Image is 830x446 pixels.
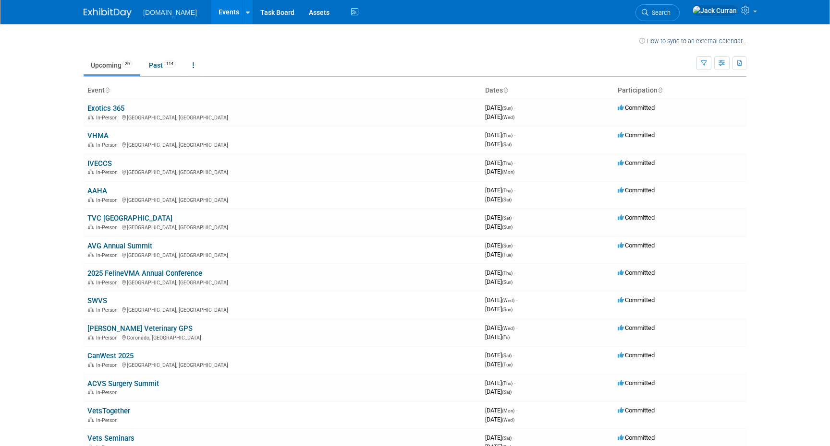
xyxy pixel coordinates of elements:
[96,169,121,176] span: In-Person
[485,113,514,120] span: [DATE]
[502,435,512,441] span: (Sat)
[88,115,94,119] img: In-Person Event
[87,352,134,360] a: CanWest 2025
[88,169,94,174] img: In-Person Event
[618,434,655,441] span: Committed
[485,214,514,221] span: [DATE]
[84,82,481,99] th: Event
[87,168,477,176] div: [GEOGRAPHIC_DATA], [GEOGRAPHIC_DATA]
[87,159,112,168] a: IVECCS
[143,9,197,16] span: [DOMAIN_NAME]
[87,407,130,415] a: VetsTogether
[516,324,517,331] span: -
[514,269,515,276] span: -
[618,296,655,304] span: Committed
[87,278,477,286] div: [GEOGRAPHIC_DATA], [GEOGRAPHIC_DATA]
[513,434,514,441] span: -
[163,60,176,68] span: 114
[485,104,515,111] span: [DATE]
[96,252,121,258] span: In-Person
[87,434,134,443] a: Vets Seminars
[514,242,515,249] span: -
[88,224,94,229] img: In-Person Event
[514,131,515,139] span: -
[88,335,94,340] img: In-Person Event
[514,187,515,194] span: -
[502,142,512,147] span: (Sat)
[502,133,513,138] span: (Thu)
[639,37,746,45] a: How to sync to an external calendar...
[96,335,121,341] span: In-Person
[485,324,517,331] span: [DATE]
[485,352,514,359] span: [DATE]
[618,187,655,194] span: Committed
[87,305,477,313] div: [GEOGRAPHIC_DATA], [GEOGRAPHIC_DATA]
[502,188,513,193] span: (Thu)
[87,104,124,113] a: Exotics 365
[513,352,514,359] span: -
[485,379,515,387] span: [DATE]
[485,416,514,423] span: [DATE]
[502,335,510,340] span: (Fri)
[485,434,514,441] span: [DATE]
[87,242,152,250] a: AVG Annual Summit
[87,251,477,258] div: [GEOGRAPHIC_DATA], [GEOGRAPHIC_DATA]
[485,278,513,285] span: [DATE]
[87,196,477,203] div: [GEOGRAPHIC_DATA], [GEOGRAPHIC_DATA]
[502,270,513,276] span: (Thu)
[514,379,515,387] span: -
[485,196,512,203] span: [DATE]
[87,131,109,140] a: VHMA
[648,9,671,16] span: Search
[88,362,94,367] img: In-Person Event
[618,131,655,139] span: Committed
[485,361,513,368] span: [DATE]
[635,4,680,21] a: Search
[516,407,517,414] span: -
[618,352,655,359] span: Committed
[87,324,193,333] a: [PERSON_NAME] Veterinary GPS
[485,305,513,313] span: [DATE]
[87,214,172,223] a: TVC [GEOGRAPHIC_DATA]
[122,60,133,68] span: 20
[485,251,513,258] span: [DATE]
[87,269,202,278] a: 2025 FelineVMA Annual Conference
[618,104,655,111] span: Committed
[502,381,513,386] span: (Thu)
[502,252,513,258] span: (Tue)
[502,169,514,175] span: (Mon)
[88,389,94,394] img: In-Person Event
[105,86,110,94] a: Sort by Event Name
[96,362,121,368] span: In-Person
[658,86,662,94] a: Sort by Participation Type
[96,389,121,396] span: In-Person
[516,296,517,304] span: -
[618,324,655,331] span: Committed
[485,333,510,340] span: [DATE]
[485,141,512,148] span: [DATE]
[96,224,121,231] span: In-Person
[96,115,121,121] span: In-Person
[485,187,515,194] span: [DATE]
[87,113,477,121] div: [GEOGRAPHIC_DATA], [GEOGRAPHIC_DATA]
[96,417,121,423] span: In-Person
[503,86,508,94] a: Sort by Start Date
[485,407,517,414] span: [DATE]
[502,408,514,413] span: (Mon)
[88,252,94,257] img: In-Person Event
[87,379,159,388] a: ACVS Surgery Summit
[485,159,515,166] span: [DATE]
[618,379,655,387] span: Committed
[618,214,655,221] span: Committed
[514,104,515,111] span: -
[514,159,515,166] span: -
[502,353,512,358] span: (Sat)
[502,389,512,395] span: (Sat)
[88,307,94,312] img: In-Person Event
[485,223,513,230] span: [DATE]
[502,417,514,423] span: (Wed)
[502,307,513,312] span: (Sun)
[88,417,94,422] img: In-Person Event
[485,242,515,249] span: [DATE]
[87,223,477,231] div: [GEOGRAPHIC_DATA], [GEOGRAPHIC_DATA]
